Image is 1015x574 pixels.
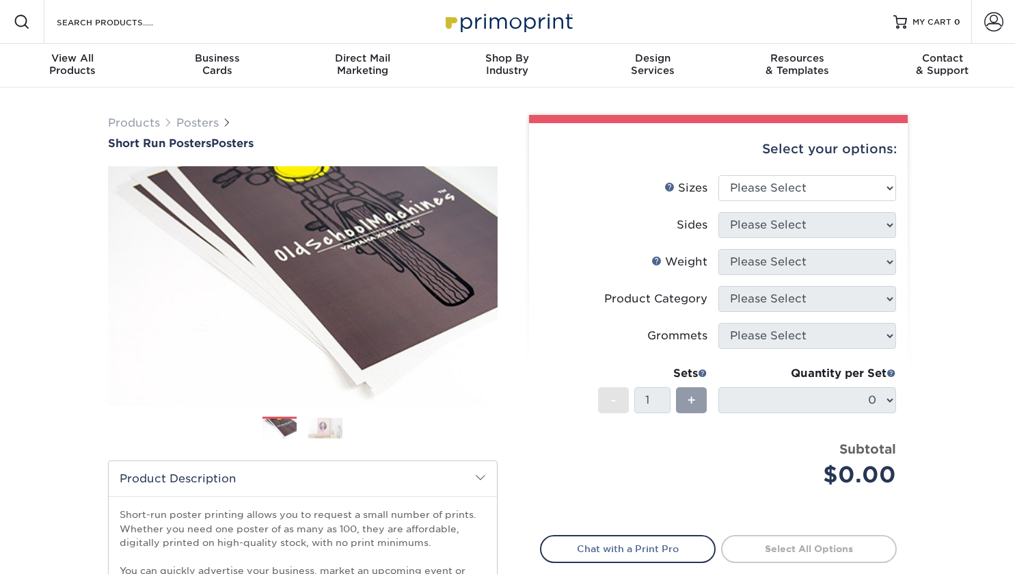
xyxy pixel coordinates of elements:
h2: Product Description [109,461,497,496]
div: Cards [145,52,290,77]
a: Short Run PostersPosters [108,137,498,150]
span: Resources [725,52,870,64]
span: + [687,390,696,410]
div: Product Category [604,291,707,307]
h1: Posters [108,137,498,150]
div: Grommets [647,328,707,344]
div: Marketing [290,52,435,77]
a: Resources& Templates [725,44,870,88]
div: Quantity per Set [718,365,896,382]
a: Direct MailMarketing [290,44,435,88]
a: Products [108,116,160,129]
div: $0.00 [729,458,896,491]
img: Posters 01 [262,417,297,441]
a: DesignServices [580,44,725,88]
div: Weight [651,254,707,270]
div: & Support [870,52,1015,77]
span: Design [580,52,725,64]
div: Services [580,52,725,77]
span: Short Run Posters [108,137,211,150]
div: Sizes [664,180,707,196]
a: Contact& Support [870,44,1015,88]
span: MY CART [912,16,951,28]
span: - [610,390,617,410]
div: Industry [435,52,580,77]
a: Posters [176,116,219,129]
span: Direct Mail [290,52,435,64]
div: Sides [677,217,707,233]
span: Contact [870,52,1015,64]
img: Posters 02 [308,417,342,439]
span: Business [145,52,290,64]
a: Select All Options [721,535,897,562]
a: Shop ByIndustry [435,44,580,88]
span: Shop By [435,52,580,64]
span: 0 [954,17,960,27]
div: & Templates [725,52,870,77]
a: Chat with a Print Pro [540,535,716,562]
img: Primoprint [439,7,576,36]
img: Short Run Posters 01 [108,151,498,421]
div: Sets [598,365,707,382]
strong: Subtotal [839,441,896,456]
a: BusinessCards [145,44,290,88]
input: SEARCH PRODUCTS..... [55,14,189,30]
div: Select your options: [540,123,897,175]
